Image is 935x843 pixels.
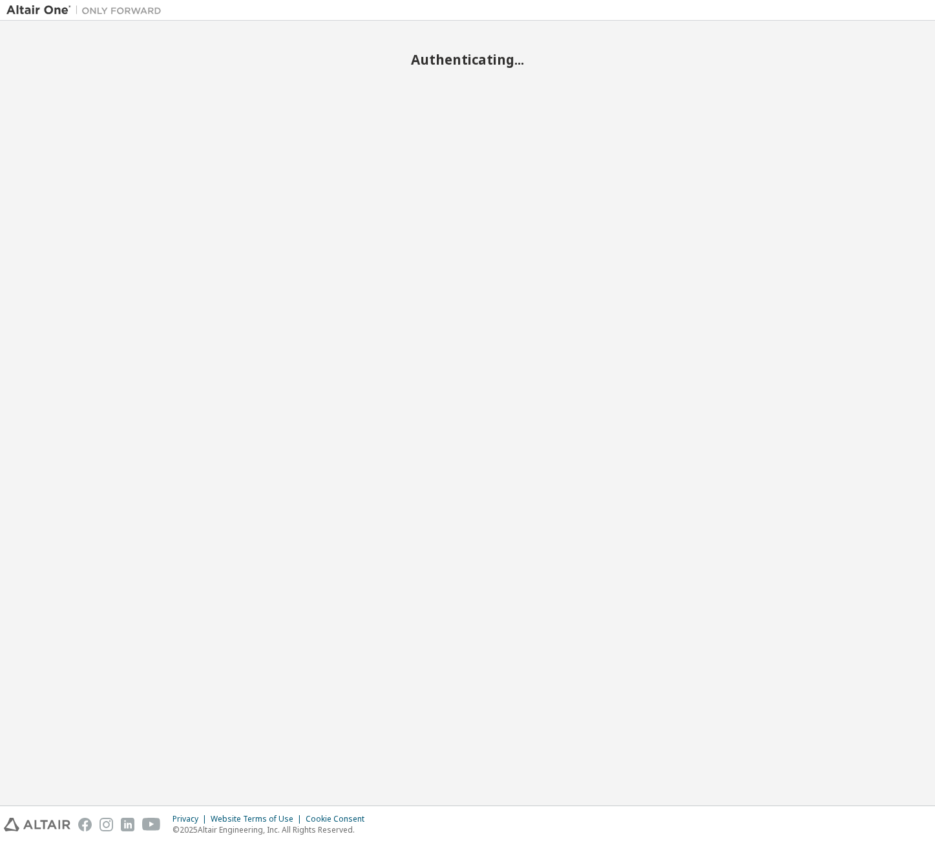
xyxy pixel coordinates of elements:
[306,814,372,824] div: Cookie Consent
[6,51,929,68] h2: Authenticating...
[121,818,134,831] img: linkedin.svg
[4,818,70,831] img: altair_logo.svg
[173,824,372,835] p: © 2025 Altair Engineering, Inc. All Rights Reserved.
[173,814,211,824] div: Privacy
[142,818,161,831] img: youtube.svg
[78,818,92,831] img: facebook.svg
[211,814,306,824] div: Website Terms of Use
[6,4,168,17] img: Altair One
[100,818,113,831] img: instagram.svg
